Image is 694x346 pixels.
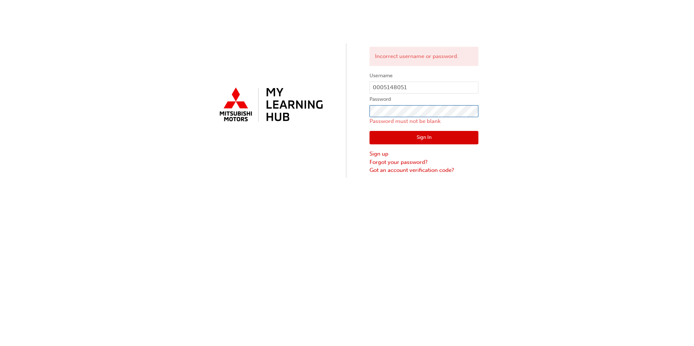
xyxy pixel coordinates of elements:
[370,131,478,145] button: Sign In
[370,166,478,174] a: Got an account verification code?
[370,47,478,66] div: Incorrect username or password.
[370,158,478,166] a: Forgot your password?
[370,95,478,104] label: Password
[216,85,324,126] img: mmal
[370,82,478,94] input: Username
[370,71,478,80] label: Username
[370,117,478,125] p: Password must not be blank
[370,150,478,158] a: Sign up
